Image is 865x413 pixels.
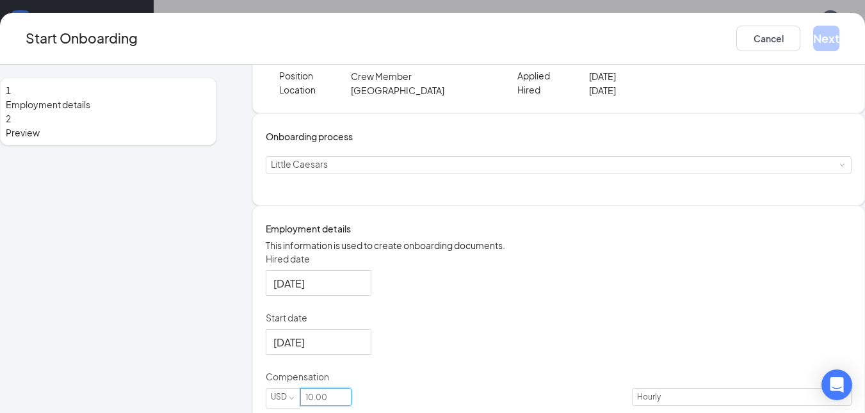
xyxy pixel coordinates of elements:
p: Applied [517,69,589,82]
p: Hired date [266,252,852,265]
input: Amount [301,389,351,405]
p: Compensation [266,370,852,383]
button: Next [813,26,839,51]
h4: Employment details [266,222,852,236]
h3: Start Onboarding [26,28,138,49]
span: Preview [6,126,211,140]
h4: Onboarding process [266,129,852,143]
div: Open Intercom Messenger [821,369,852,400]
p: [GEOGRAPHIC_DATA] [351,83,494,97]
p: This information is used to create onboarding documents. [266,238,852,252]
div: [object Object] [271,157,337,174]
p: Crew Member [351,69,494,83]
p: Start date [266,311,852,324]
p: Location [279,83,351,96]
span: Employment details [6,97,211,111]
p: [DATE] [589,69,732,83]
span: 2 [6,113,11,124]
div: USD [271,389,296,405]
input: Sep 12, 2025 [273,334,361,350]
p: Hired [517,83,589,96]
p: [DATE] [589,83,732,97]
button: Cancel [736,26,800,51]
input: Sep 12, 2025 [273,275,361,291]
div: Hourly [637,389,670,405]
span: 1 [6,85,11,96]
span: Little Caesars [271,158,328,170]
p: Position [279,69,351,82]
